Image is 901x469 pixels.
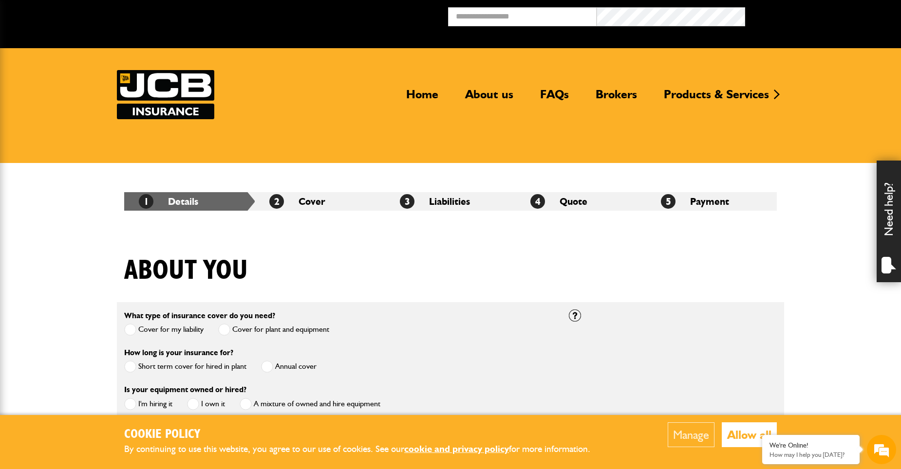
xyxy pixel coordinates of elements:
a: Brokers [588,87,644,109]
button: Broker Login [745,7,894,22]
img: JCB Insurance Services logo [117,70,214,119]
div: We're Online! [770,441,852,450]
label: I'm hiring it [124,398,172,410]
li: Cover [255,192,385,211]
label: Cover for my liability [124,324,204,336]
label: I own it [187,398,225,410]
li: Payment [646,192,777,211]
button: Manage [668,422,714,447]
div: Need help? [877,161,901,282]
li: Details [124,192,255,211]
span: 4 [530,194,545,209]
a: FAQs [533,87,576,109]
h1: About you [124,254,248,287]
a: Products & Services [657,87,776,109]
a: Home [399,87,446,109]
p: By continuing to use this website, you agree to our use of cookies. See our for more information. [124,442,606,457]
a: JCB Insurance Services [117,70,214,119]
span: 5 [661,194,676,209]
label: How long is your insurance for? [124,349,233,357]
label: What type of insurance cover do you need? [124,312,275,320]
label: Annual cover [261,361,317,373]
label: Is your equipment owned or hired? [124,386,246,394]
span: 1 [139,194,153,209]
label: Cover for plant and equipment [218,324,329,336]
p: How may I help you today? [770,451,852,458]
h2: Cookie Policy [124,427,606,442]
label: A mixture of owned and hire equipment [240,398,380,410]
a: cookie and privacy policy [404,443,509,454]
label: Short term cover for hired in plant [124,361,246,373]
li: Quote [516,192,646,211]
li: Liabilities [385,192,516,211]
a: About us [458,87,521,109]
span: 2 [269,194,284,209]
span: 3 [400,194,414,209]
button: Allow all [722,422,777,447]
